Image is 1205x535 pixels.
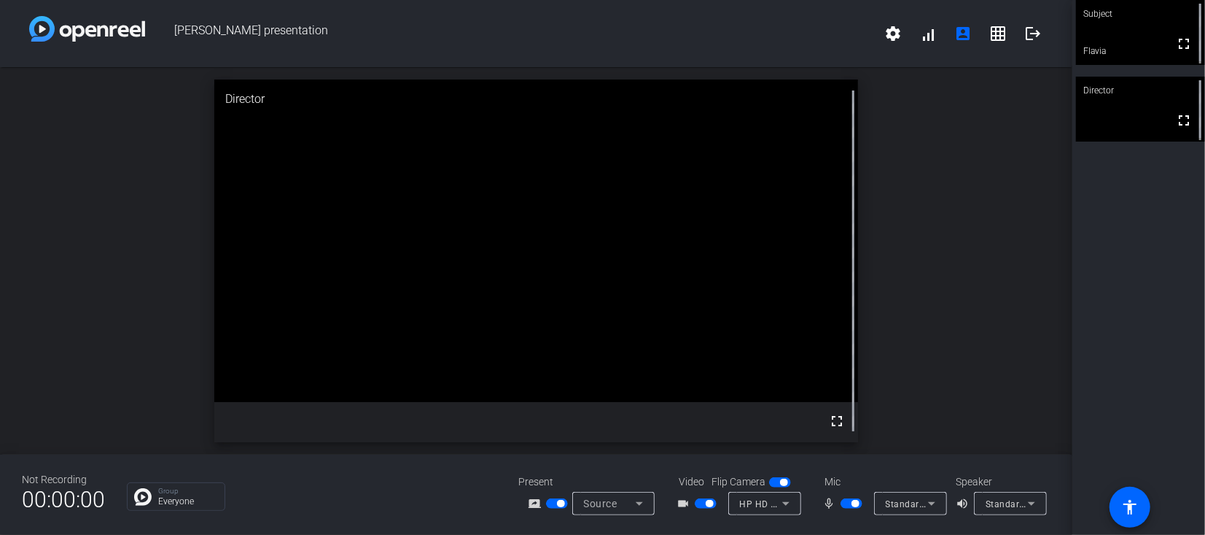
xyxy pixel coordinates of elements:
[884,25,902,42] mat-icon: settings
[886,498,1205,509] span: Standard - Headset Microphone (Poly Voyager Focus 2 Series) (047f:0154)
[22,472,105,488] div: Not Recording
[158,497,217,506] p: Everyone
[158,488,217,495] p: Group
[989,25,1007,42] mat-icon: grid_on
[529,495,546,512] mat-icon: screen_share_outline
[22,482,105,517] span: 00:00:00
[828,412,846,430] mat-icon: fullscreen
[214,80,858,119] div: Director
[1175,112,1193,129] mat-icon: fullscreen
[910,16,945,51] button: signal_cellular_alt
[740,498,856,509] span: HP HD Camera (04f2:b6bf)
[956,474,1043,490] div: Speaker
[677,495,695,512] mat-icon: videocam_outline
[1076,77,1205,104] div: Director
[810,474,956,490] div: Mic
[679,474,704,490] span: Video
[956,495,973,512] mat-icon: volume_up
[711,474,765,490] span: Flip Camera
[1121,499,1139,516] mat-icon: accessibility
[584,498,617,509] span: Source
[1024,25,1042,42] mat-icon: logout
[145,16,876,51] span: [PERSON_NAME] presentation
[518,474,664,490] div: Present
[1175,35,1193,53] mat-icon: fullscreen
[823,495,841,512] mat-icon: mic_none
[134,488,152,506] img: Chat Icon
[29,16,145,42] img: white-gradient.svg
[954,25,972,42] mat-icon: account_box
